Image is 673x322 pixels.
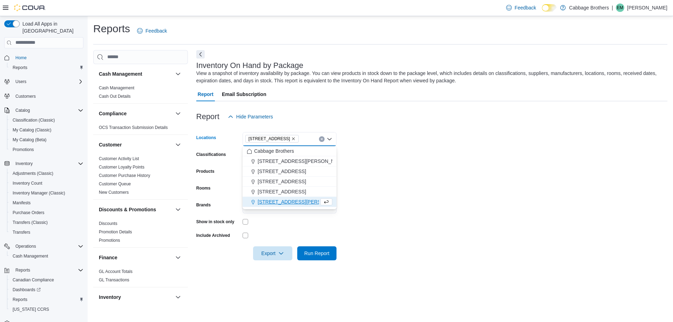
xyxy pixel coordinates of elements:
span: [US_STATE] CCRS [13,307,49,312]
button: Transfers [7,227,86,237]
span: GL Account Totals [99,269,132,274]
img: Cova [14,4,46,11]
span: Washington CCRS [10,305,83,314]
button: Manifests [7,198,86,208]
span: Promotions [13,147,34,152]
span: Manifests [13,200,30,206]
span: Reports [15,267,30,273]
span: Customers [13,91,83,100]
button: Finance [99,254,172,261]
a: Feedback [134,24,170,38]
button: Cash Management [7,251,86,261]
button: Inventory [174,293,182,301]
label: Show in stock only [196,219,234,225]
span: [STREET_ADDRESS][PERSON_NAME] [258,158,347,165]
label: Brands [196,202,211,208]
button: Compliance [99,110,172,117]
button: [STREET_ADDRESS][PERSON_NAME] [243,156,336,166]
button: [STREET_ADDRESS] [243,187,336,197]
a: Reports [10,63,30,72]
a: My Catalog (Classic) [10,126,54,134]
a: Customer Purchase History [99,173,150,178]
span: Reports [13,266,83,274]
span: Manifests [10,199,83,207]
span: Purchase Orders [10,208,83,217]
button: [STREET_ADDRESS] [243,166,336,177]
a: My Catalog (Beta) [10,136,49,144]
div: Customer [93,155,188,199]
a: Promotions [10,145,37,154]
button: Transfers (Classic) [7,218,86,227]
span: [STREET_ADDRESS] [249,135,290,142]
span: Feedback [515,4,536,11]
span: Canadian Compliance [10,276,83,284]
div: Cash Management [93,84,188,103]
button: My Catalog (Beta) [7,135,86,145]
span: Inventory Count [10,179,83,187]
a: GL Account Totals [99,269,132,274]
span: My Catalog (Classic) [13,127,52,133]
span: Customer Activity List [99,156,139,162]
span: Transfers (Classic) [10,218,83,227]
h3: Customer [99,141,122,148]
button: Users [13,77,29,86]
span: Reports [13,297,27,302]
button: Finance [174,253,182,262]
button: Reports [7,295,86,304]
span: Transfers [10,228,83,237]
span: Inventory Manager (Classic) [10,189,83,197]
a: New Customers [99,190,129,195]
button: Inventory [1,159,86,169]
span: Transfers (Classic) [13,220,48,225]
button: Customers [1,91,86,101]
span: Classification (Classic) [13,117,55,123]
h3: Cash Management [99,70,142,77]
button: Close list of options [327,136,332,142]
a: Adjustments (Classic) [10,169,56,178]
button: Discounts & Promotions [99,206,172,213]
a: Cash Out Details [99,94,131,99]
h3: Finance [99,254,117,261]
button: Inventory Manager (Classic) [7,188,86,198]
button: [STREET_ADDRESS][PERSON_NAME] [243,197,336,207]
span: Cash Management [13,253,48,259]
span: Reports [13,65,27,70]
span: [STREET_ADDRESS] [258,188,306,195]
span: Promotion Details [99,229,132,235]
p: [PERSON_NAME] [627,4,667,12]
a: Customer Activity List [99,156,139,161]
span: Home [13,53,83,62]
span: Promotions [10,145,83,154]
p: Cabbage Brothers [569,4,609,12]
span: Operations [15,244,36,249]
span: My Catalog (Classic) [10,126,83,134]
span: Canadian Compliance [13,277,54,283]
span: Customer Queue [99,181,131,187]
button: Discounts & Promotions [174,205,182,214]
span: Catalog [13,106,83,115]
a: Feedback [503,1,539,15]
button: [STREET_ADDRESS] [243,177,336,187]
h3: Inventory On Hand by Package [196,61,304,70]
button: Purchase Orders [7,208,86,218]
button: Catalog [1,105,86,115]
a: Promotion Details [99,229,132,234]
span: [STREET_ADDRESS] [258,178,306,185]
span: Reports [10,63,83,72]
a: Customers [13,92,39,101]
span: Inventory Manager (Classic) [13,190,65,196]
label: Products [196,169,215,174]
span: Dashboards [13,287,41,293]
a: Cash Management [99,85,134,90]
h3: Compliance [99,110,127,117]
span: Cash Management [99,85,134,91]
div: View a snapshot of inventory availability by package. You can view products in stock down to the ... [196,70,664,84]
div: Discounts & Promotions [93,219,188,247]
span: Users [13,77,83,86]
a: Promotions [99,238,120,243]
a: Customer Queue [99,181,131,186]
button: [US_STATE] CCRS [7,304,86,314]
